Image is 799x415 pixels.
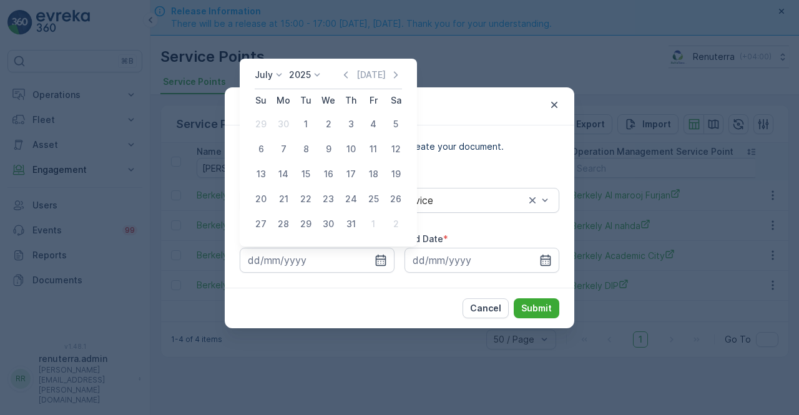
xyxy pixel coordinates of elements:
div: 1 [363,214,383,234]
div: 13 [251,164,271,184]
div: 4 [363,114,383,134]
th: Wednesday [317,89,340,112]
th: Sunday [250,89,272,112]
div: 18 [363,164,383,184]
button: Submit [514,298,559,318]
p: Submit [521,302,552,315]
th: Friday [362,89,385,112]
div: 10 [341,139,361,159]
input: dd/mm/yyyy [240,248,395,273]
div: 8 [296,139,316,159]
div: 26 [386,189,406,209]
div: 20 [251,189,271,209]
input: dd/mm/yyyy [404,248,559,273]
div: 29 [251,114,271,134]
p: Cancel [470,302,501,315]
div: 30 [273,114,293,134]
div: 3 [341,114,361,134]
th: Monday [272,89,295,112]
div: 16 [318,164,338,184]
button: Cancel [463,298,509,318]
div: 27 [251,214,271,234]
div: 29 [296,214,316,234]
div: 15 [296,164,316,184]
div: 5 [386,114,406,134]
div: 31 [341,214,361,234]
div: 23 [318,189,338,209]
th: Saturday [385,89,407,112]
div: 14 [273,164,293,184]
div: 2 [318,114,338,134]
div: 21 [273,189,293,209]
div: 11 [363,139,383,159]
p: July [255,69,273,81]
label: End Date [404,233,443,244]
div: 7 [273,139,293,159]
div: 30 [318,214,338,234]
p: 2025 [289,69,311,81]
p: [DATE] [356,69,386,81]
div: 28 [273,214,293,234]
th: Thursday [340,89,362,112]
div: 1 [296,114,316,134]
div: 24 [341,189,361,209]
th: Tuesday [295,89,317,112]
div: 19 [386,164,406,184]
div: 6 [251,139,271,159]
div: 2 [386,214,406,234]
div: 9 [318,139,338,159]
div: 12 [386,139,406,159]
div: 22 [296,189,316,209]
div: 17 [341,164,361,184]
div: 25 [363,189,383,209]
